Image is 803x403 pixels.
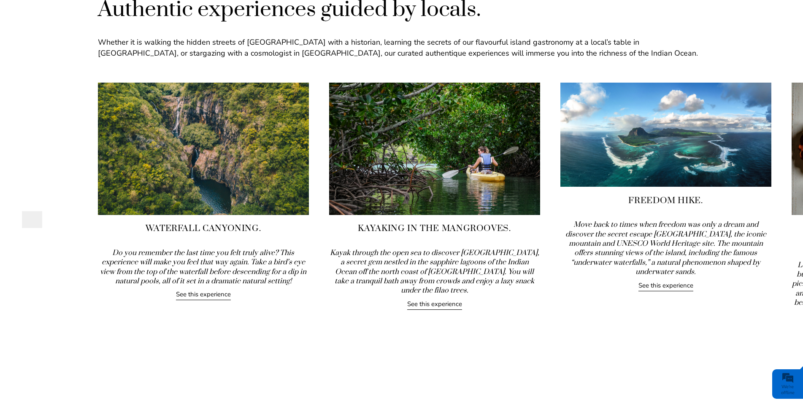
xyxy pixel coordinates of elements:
[138,4,159,24] div: Minimize live chat window
[329,223,540,235] h4: Kayaking in the Mangrooves.
[565,220,766,277] i: Move back to times when freedom was only a dream and discover the secret escape [GEOGRAPHIC_DATA]...
[176,290,231,300] a: See this experience
[124,260,153,271] em: Submit
[560,195,771,207] h4: Freedom Hike.
[407,300,462,310] a: See this experience
[774,384,801,396] div: We're offline
[638,281,693,291] a: See this experience
[98,223,309,235] h4: Waterfall Canyoning.
[22,211,42,228] button: Previous
[11,78,154,97] input: Enter your last name
[57,44,154,55] div: Leave a message
[9,43,22,56] div: Navigation go back
[100,248,306,286] i: Do you remember the last time you felt truly alive? This experience will make you feel that way a...
[11,103,154,121] input: Enter your email address
[11,128,154,253] textarea: Type your message and click 'Submit'
[330,248,539,296] i: Kayak through the open sea to discover [GEOGRAPHIC_DATA], a secret gem nestled in the sapphire la...
[98,37,706,58] p: Whether it is walking the hidden streets of [GEOGRAPHIC_DATA] with a historian, learning the secr...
